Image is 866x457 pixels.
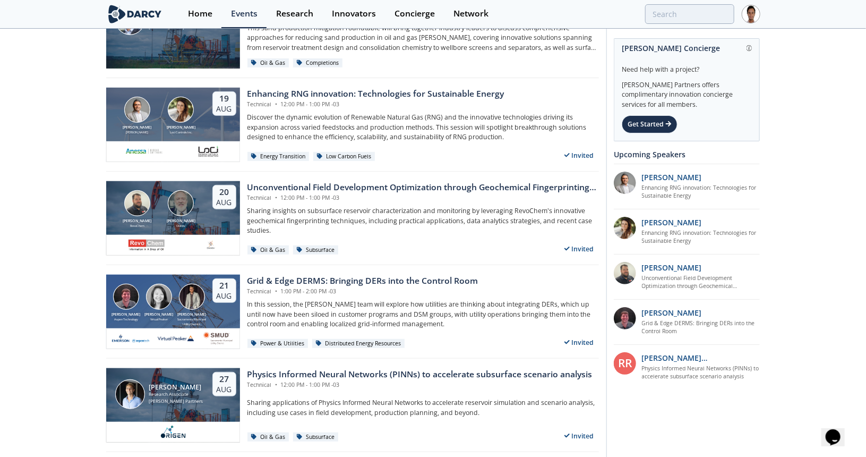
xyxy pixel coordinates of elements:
[614,352,636,375] div: RR
[168,97,194,123] img: Nicole Neff
[106,181,599,256] a: Bob Aylsworth [PERSON_NAME] RevoChem John Sinclair [PERSON_NAME] Ovintiv 20 Aug Unconventional Fi...
[645,4,734,24] input: Advanced Search
[293,58,343,68] div: Completions
[247,287,478,296] div: Technical 1:00 PM - 2:00 PM -03
[642,352,760,363] p: [PERSON_NAME] [PERSON_NAME]
[217,291,232,301] div: Aug
[121,224,153,228] div: RevoChem
[149,384,203,391] div: [PERSON_NAME]
[247,113,599,142] p: Discover the dynamic evolution of Renewable Natural Gas (RNG) and the innovative technologies dri...
[106,88,599,162] a: Amir Akbari [PERSON_NAME] [PERSON_NAME] Nicole Neff [PERSON_NAME] Loci Controls Inc. 19 Aug Enhan...
[312,339,405,349] div: Distributed Energy Resources
[165,218,198,224] div: [PERSON_NAME]
[247,300,599,329] p: In this session, the [PERSON_NAME] team will explore how utilities are thinking about integrating...
[622,57,752,74] div: Need help with a project?
[217,94,232,104] div: 19
[143,317,176,321] div: Virtual Peaker
[247,194,599,202] div: Technical 12:00 PM - 1:00 PM -03
[821,414,855,446] iframe: chat widget
[247,381,593,390] div: Technical 12:00 PM - 1:00 PM -03
[157,426,188,438] img: origen.ai.png
[273,287,279,295] span: •
[149,398,203,405] div: [PERSON_NAME] Partners
[124,97,150,123] img: Amir Akbari
[179,284,205,310] img: Yevgeniy Postnov
[247,100,504,109] div: Technical 12:00 PM - 1:00 PM -03
[642,217,702,228] p: [PERSON_NAME]
[742,5,760,23] img: Profile
[146,284,172,310] img: Brenda Chew
[247,398,599,418] p: Sharing applications of Physics Informed Neural Networks to accelerate reservoir simulation and s...
[121,130,153,134] div: [PERSON_NAME]
[247,152,310,162] div: Energy Transition
[247,58,289,68] div: Oil & Gas
[332,10,376,18] div: Innovators
[247,88,504,100] div: Enhancing RNG innovation: Technologies for Sustainable Energy
[157,332,194,345] img: virtual-peaker.com.png
[622,39,752,57] div: [PERSON_NAME] Concierge
[247,368,593,381] div: Physics Informed Neural Networks (PINNs) to accelerate subsurface scenario analysis
[110,317,143,321] div: Aspen Technology
[217,385,232,394] div: Aug
[273,381,279,388] span: •
[112,332,149,345] img: cb84fb6c-3603-43a1-87e3-48fd23fb317a
[276,10,313,18] div: Research
[614,307,636,329] img: accc9a8e-a9c1-4d58-ae37-132228efcf55
[747,45,752,51] img: information.svg
[188,10,212,18] div: Home
[247,206,599,235] p: Sharing insights on subsurface reservoir characterization and monitoring by leveraging RevoChem's...
[217,104,232,114] div: Aug
[395,10,435,18] div: Concierge
[622,74,752,109] div: [PERSON_NAME] Partners offers complimentary innovation concierge services for all members.
[622,115,678,133] div: Get Started
[176,312,209,318] div: [PERSON_NAME]
[273,100,279,108] span: •
[247,275,478,287] div: Grid & Edge DERMS: Bringing DERs into the Control Room
[247,339,308,349] div: Power & Utilities
[247,23,599,53] p: This sand production mitigation roundtable will bring together industry leaders to discuss compre...
[121,218,153,224] div: [PERSON_NAME]
[453,10,488,18] div: Network
[614,172,636,194] img: 1fdb2308-3d70-46db-bc64-f6eabefcce4d
[642,172,702,183] p: [PERSON_NAME]
[231,10,258,18] div: Events
[202,332,233,345] img: Smud.org.png
[113,284,139,310] img: Jonathan Curtis
[313,152,375,162] div: Low Carbon Fuels
[560,149,599,162] div: Invited
[293,433,339,442] div: Subsurface
[642,229,760,246] a: Enhancing RNG innovation: Technologies for Sustainable Energy
[110,312,143,318] div: [PERSON_NAME]
[560,429,599,443] div: Invited
[217,198,232,207] div: Aug
[168,190,194,216] img: John Sinclair
[149,391,203,398] div: Research Associate
[247,181,599,194] div: Unconventional Field Development Optimization through Geochemical Fingerprinting Technology
[217,374,232,385] div: 27
[273,194,279,201] span: •
[642,262,702,273] p: [PERSON_NAME]
[165,224,198,228] div: Ovintiv
[115,379,145,409] img: Juan Mayol
[106,5,164,23] img: logo-wide.svg
[560,336,599,349] div: Invited
[293,246,339,255] div: Subsurface
[217,187,232,198] div: 20
[642,307,702,318] p: [PERSON_NAME]
[217,281,232,291] div: 21
[176,317,209,326] div: Sacramento Municipal Utility District.
[247,246,289,255] div: Oil & Gas
[106,275,599,349] a: Jonathan Curtis [PERSON_NAME] Aspen Technology Brenda Chew [PERSON_NAME] Virtual Peaker Yevgeniy ...
[125,145,162,158] img: 551440aa-d0f4-4a32-b6e2-e91f2a0781fe
[143,312,176,318] div: [PERSON_NAME]
[614,262,636,284] img: 2k2ez1SvSiOh3gKHmcgF
[642,184,760,201] a: Enhancing RNG innovation: Technologies for Sustainable Energy
[204,239,218,251] img: ovintiv.com.png
[124,190,150,216] img: Bob Aylsworth
[121,125,153,131] div: [PERSON_NAME]
[165,125,198,131] div: [PERSON_NAME]
[642,274,760,291] a: Unconventional Field Development Optimization through Geochemical Fingerprinting Technology
[106,368,599,443] a: Juan Mayol [PERSON_NAME] Research Associate [PERSON_NAME] Partners 27 Aug Physics Informed Neural...
[128,239,165,251] img: revochem.com.png
[614,217,636,239] img: 737ad19b-6c50-4cdf-92c7-29f5966a019e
